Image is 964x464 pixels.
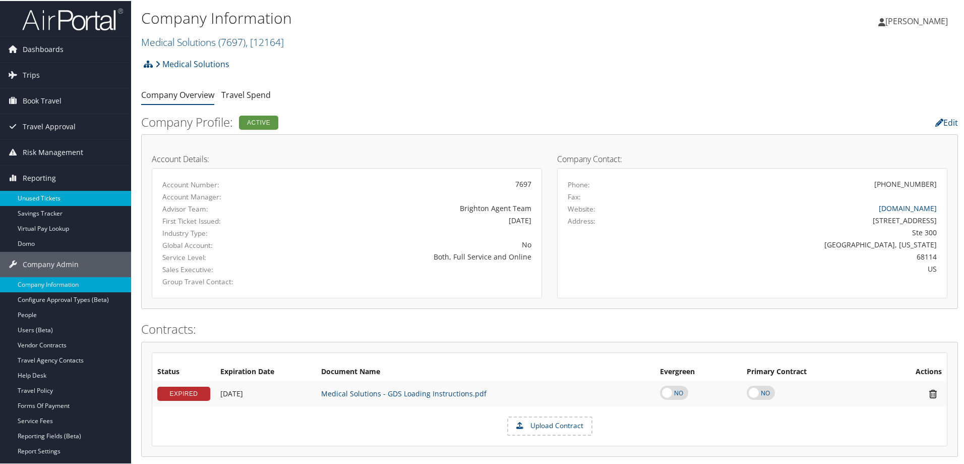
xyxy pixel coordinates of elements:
[23,165,56,190] span: Reporting
[878,5,958,35] a: [PERSON_NAME]
[557,154,947,162] h4: Company Contact:
[742,362,877,380] th: Primary Contract
[220,388,243,397] span: [DATE]
[22,7,123,30] img: airportal-logo.png
[23,62,40,87] span: Trips
[568,203,595,213] label: Website:
[162,227,275,237] label: Industry Type:
[218,34,246,48] span: ( 7697 )
[23,36,64,61] span: Dashboards
[162,251,275,262] label: Service Level:
[152,154,542,162] h4: Account Details:
[568,215,595,225] label: Address:
[568,179,590,189] label: Phone:
[23,139,83,164] span: Risk Management
[655,362,742,380] th: Evergreen
[290,250,531,261] div: Both, Full Service and Online
[162,203,275,213] label: Advisor Team:
[664,250,937,261] div: 68114
[23,113,76,138] span: Travel Approval
[23,87,62,113] span: Book Travel
[664,238,937,249] div: [GEOGRAPHIC_DATA], [US_STATE]
[316,362,655,380] th: Document Name
[162,264,275,274] label: Sales Executive:
[141,7,686,28] h1: Company Information
[141,113,681,130] h2: Company Profile:
[290,214,531,225] div: [DATE]
[924,388,942,398] i: Remove Contract
[162,191,275,201] label: Account Manager:
[885,15,948,26] span: [PERSON_NAME]
[664,263,937,273] div: US
[568,191,581,201] label: Fax:
[290,178,531,188] div: 7697
[220,388,311,397] div: Add/Edit Date
[239,115,278,129] div: Active
[157,386,210,400] div: EXPIRED
[162,276,275,286] label: Group Travel Contact:
[290,202,531,213] div: Brighton Agent Team
[508,417,591,434] label: Upload Contract
[162,179,275,189] label: Account Number:
[155,53,229,73] a: Medical Solutions
[162,215,275,225] label: First Ticket Issued:
[162,239,275,249] label: Global Account:
[664,226,937,237] div: Ste 300
[221,88,271,99] a: Travel Spend
[152,362,215,380] th: Status
[23,251,79,276] span: Company Admin
[141,34,284,48] a: Medical Solutions
[879,202,937,212] a: [DOMAIN_NAME]
[874,178,937,188] div: [PHONE_NUMBER]
[321,388,487,397] a: Medical Solutions - GDS Loading Instructions.pdf
[290,238,531,249] div: No
[877,362,947,380] th: Actions
[246,34,284,48] span: , [ 12164 ]
[141,88,214,99] a: Company Overview
[215,362,316,380] th: Expiration Date
[664,214,937,225] div: [STREET_ADDRESS]
[935,116,958,127] a: Edit
[141,320,958,337] h2: Contracts:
